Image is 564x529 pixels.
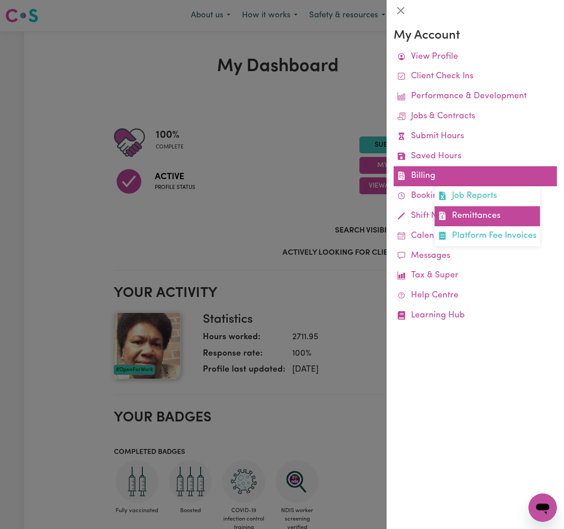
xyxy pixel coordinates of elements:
h3: My Account [394,28,557,44]
a: Jobs & Contracts [394,107,557,127]
a: BillingJob ReportsRemittancesPlatform Fee Invoices [394,166,557,186]
a: Platform Fee Invoices [435,226,540,246]
a: Remittances [435,206,540,226]
a: Client Check Ins [394,67,557,87]
a: Performance & Development [394,87,557,107]
a: Saved Hours [394,147,557,167]
iframe: Button to launch messaging window [528,493,557,522]
a: Calendar [394,226,557,246]
a: Messages [394,246,557,266]
a: Submit Hours [394,127,557,147]
a: Help Centre [394,286,557,306]
button: Close [394,4,408,18]
a: Job Reports [435,186,540,206]
a: Learning Hub [394,306,557,326]
a: Bookings [394,186,557,206]
a: Tax & Super [394,266,557,286]
a: Shift Notes [394,206,557,226]
a: View Profile [394,47,557,67]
